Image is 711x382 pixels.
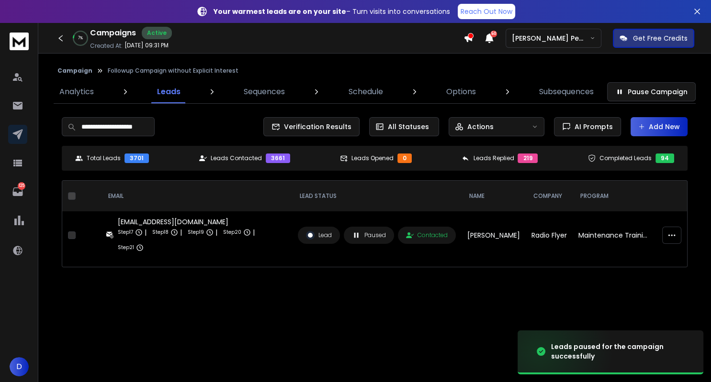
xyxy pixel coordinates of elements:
p: All Statuses [388,122,429,131]
div: Leads paused for the campaign successfully [551,342,692,361]
p: Sequences [244,86,285,98]
p: Options [446,86,476,98]
p: Reach Out Now [461,7,512,16]
div: Paused [352,231,386,240]
td: [PERSON_NAME] [462,211,526,259]
p: [DATE] 09:31 PM [124,42,169,49]
span: AI Prompts [571,122,613,131]
div: 219 [518,153,538,163]
button: Verification Results [263,117,360,136]
p: Leads Opened [351,154,394,162]
p: Step 20 [223,228,241,237]
p: 125 [18,182,25,190]
a: Analytics [54,80,100,103]
button: Add New [631,117,688,136]
p: Leads Contacted [211,154,262,162]
th: NAME [462,181,526,211]
p: Step 19 [188,228,204,237]
div: Contacted [406,231,448,239]
p: | [215,228,217,237]
p: Schedule [349,86,383,98]
h1: Campaigns [90,27,136,39]
th: LEAD STATUS [292,181,462,211]
a: Sequences [238,80,291,103]
strong: Your warmest leads are on your site [214,7,346,16]
p: | [253,228,255,237]
p: Completed Leads [599,154,652,162]
th: company [526,181,573,211]
p: 7 % [78,35,83,41]
a: Schedule [343,80,389,103]
p: Get Free Credits [633,33,688,43]
button: AI Prompts [554,117,621,136]
p: Step 21 [118,243,134,252]
span: 50 [490,31,497,37]
td: Maintenance Training Programs [573,211,656,259]
p: Total Leads [87,154,121,162]
th: EMAIL [101,181,292,211]
button: Pause Campaign [607,82,696,101]
th: program [573,181,656,211]
p: Followup Campaign without Explicit Interest [108,67,238,75]
div: 94 [655,153,674,163]
p: Step 17 [118,228,133,237]
p: [PERSON_NAME] Personal WorkSpace [512,33,590,43]
a: Subsequences [533,80,599,103]
p: Leads [157,86,181,98]
p: | [145,228,147,237]
a: Options [440,80,482,103]
p: – Turn visits into conversations [214,7,450,16]
button: Campaign [57,67,92,75]
img: image [518,323,613,380]
div: 3701 [124,153,149,163]
img: logo [10,33,29,50]
div: [EMAIL_ADDRESS][DOMAIN_NAME] [118,217,286,227]
p: | [180,228,182,237]
p: Analytics [59,86,94,98]
button: Get Free Credits [613,29,694,48]
div: Lead [306,231,332,240]
span: Verification Results [280,122,351,131]
div: Active [142,27,172,39]
a: Reach Out Now [458,4,515,19]
td: Radio Flyer [526,211,573,259]
button: D [10,357,29,376]
p: Step 18 [152,228,169,237]
p: Actions [467,122,494,131]
p: Subsequences [539,86,594,98]
p: Created At: [90,42,123,50]
a: Leads [151,80,186,103]
a: 125 [8,182,27,201]
div: 0 [397,153,412,163]
p: Leads Replied [473,154,514,162]
div: 3661 [266,153,290,163]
